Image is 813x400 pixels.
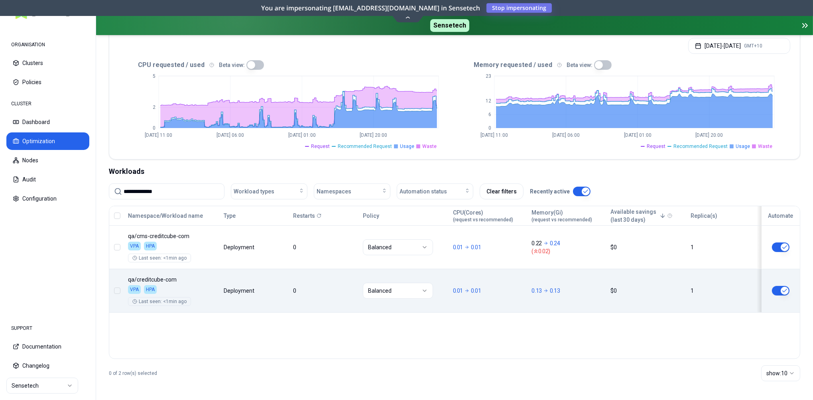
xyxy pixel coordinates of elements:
[744,43,762,49] span: GMT+10
[453,209,514,223] div: CPU(Cores)
[6,338,89,355] button: Documentation
[765,212,796,220] div: Automate
[293,287,355,295] div: 0
[696,133,723,138] tspan: [DATE] 20:00
[530,187,570,195] p: Recently active
[453,287,463,295] p: 0.01
[610,287,683,295] div: $0
[288,133,316,138] tspan: [DATE] 01:00
[293,243,355,251] div: 0
[6,357,89,374] button: Changelog
[488,112,491,117] tspan: 6
[397,183,473,199] button: Automation status
[688,38,790,54] button: [DATE]-[DATE]GMT+10
[338,143,392,150] span: Recommended Request
[311,143,330,150] span: Request
[224,287,256,295] div: Deployment
[128,232,217,240] p: cms-creditcube-com
[363,212,446,220] div: Policy
[144,242,157,250] div: HPA is enabled on CPU, only memory will be optimised.
[6,113,89,131] button: Dashboard
[486,73,491,79] tspan: 23
[453,243,463,251] p: 0.01
[453,217,514,223] span: (request vs recommended)
[453,208,514,224] button: CPU(Cores)(request vs recommended)
[314,183,390,199] button: Namespaces
[109,166,800,177] div: Workloads
[144,285,157,294] div: HPA is enabled on CPU, only memory will be optimised.
[153,125,156,131] tspan: 0
[471,243,481,251] p: 0.01
[132,298,187,305] div: Last seen: <1min ago
[481,133,508,138] tspan: [DATE] 11:00
[6,96,89,112] div: CLUSTER
[234,187,274,195] span: Workload types
[145,133,173,138] tspan: [DATE] 11:00
[532,287,542,295] p: 0.13
[153,104,156,110] tspan: 2
[532,217,592,223] span: (request vs recommended)
[550,239,560,247] p: 0.24
[480,183,524,199] button: Clear filters
[153,73,156,79] tspan: 5
[772,242,789,252] button: HPA is enabled on CPU, only the other resource will be optimised.
[224,208,236,224] button: Type
[400,143,414,150] span: Usage
[532,209,592,223] div: Memory(Gi)
[647,143,665,150] span: Request
[430,19,469,32] span: Sensetech
[736,143,750,150] span: Usage
[550,287,560,295] p: 0.13
[552,133,580,138] tspan: [DATE] 06:00
[6,152,89,169] button: Nodes
[488,125,491,131] tspan: 0
[610,243,683,251] div: $0
[128,285,141,294] div: VPA
[128,208,203,224] button: Namespace/Workload name
[532,208,592,224] button: Memory(Gi)(request vs recommended)
[691,243,753,251] div: 1
[224,243,256,251] div: Deployment
[6,171,89,188] button: Audit
[317,187,351,195] span: Namespaces
[6,320,89,336] div: SUPPORT
[6,190,89,207] button: Configuration
[772,286,789,296] button: HPA is enabled on CPU, only the other resource will be optimised.
[6,54,89,72] button: Clusters
[610,208,666,224] button: Available savings(last 30 days)
[691,287,753,295] div: 1
[128,242,141,250] div: VPA
[673,143,728,150] span: Recommended Request
[486,98,491,104] tspan: 12
[567,61,593,69] p: Beta view:
[532,239,542,247] p: 0.22
[132,255,187,261] div: Last seen: <1min ago
[624,133,652,138] tspan: [DATE] 01:00
[471,287,481,295] p: 0.01
[691,208,717,224] button: Replica(s)
[119,60,455,70] div: CPU requested / used
[6,132,89,150] button: Optimization
[455,60,790,70] div: Memory requested / used
[400,187,447,195] span: Automation status
[360,133,388,138] tspan: [DATE] 20:00
[422,143,437,150] span: Waste
[217,133,244,138] tspan: [DATE] 06:00
[758,143,772,150] span: Waste
[6,37,89,53] div: ORGANISATION
[293,212,315,220] p: Restarts
[128,276,217,284] p: creditcube-com
[219,61,245,69] p: Beta view:
[532,247,603,255] span: ( 0.02 )
[109,370,157,376] p: 0 of 2 row(s) selected
[231,183,307,199] button: Workload types
[6,73,89,91] button: Policies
